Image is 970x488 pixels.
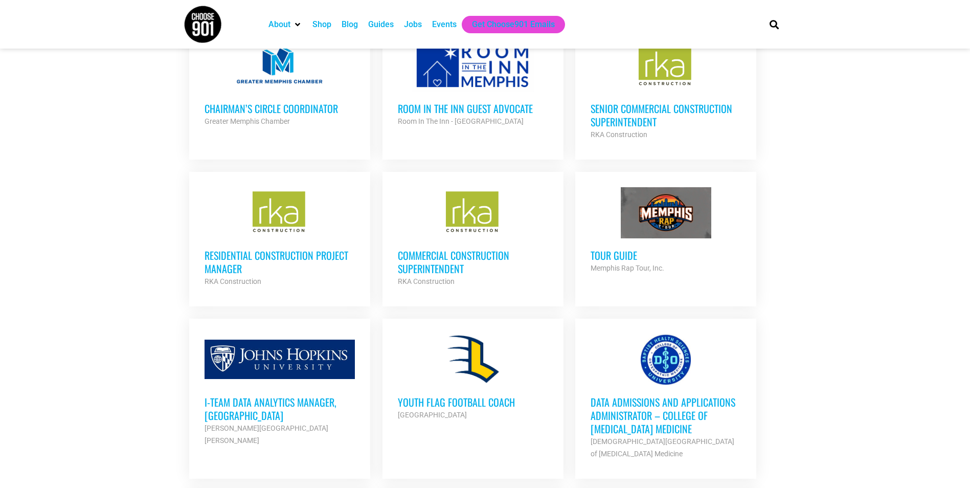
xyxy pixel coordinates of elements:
[432,18,457,31] a: Events
[591,395,741,435] h3: Data Admissions and Applications Administrator – College of [MEDICAL_DATA] Medicine
[591,249,741,262] h3: Tour Guide
[591,130,647,139] strong: RKA Construction
[575,172,756,290] a: Tour Guide Memphis Rap Tour, Inc.
[205,277,261,285] strong: RKA Construction
[398,411,467,419] strong: [GEOGRAPHIC_DATA]
[342,18,358,31] a: Blog
[263,16,752,33] nav: Main nav
[205,102,355,115] h3: Chairman’s Circle Coordinator
[398,102,548,115] h3: Room in the Inn Guest Advocate
[398,395,548,409] h3: Youth Flag Football Coach
[404,18,422,31] a: Jobs
[263,16,307,33] div: About
[205,424,328,445] strong: [PERSON_NAME][GEOGRAPHIC_DATA][PERSON_NAME]
[591,264,664,272] strong: Memphis Rap Tour, Inc.
[189,25,370,143] a: Chairman’s Circle Coordinator Greater Memphis Chamber
[472,18,555,31] a: Get Choose901 Emails
[591,102,741,128] h3: Senior Commercial Construction Superintendent
[575,319,756,475] a: Data Admissions and Applications Administrator – College of [MEDICAL_DATA] Medicine [DEMOGRAPHIC_...
[765,16,782,33] div: Search
[398,117,524,125] strong: Room In The Inn - [GEOGRAPHIC_DATA]
[591,437,734,458] strong: [DEMOGRAPHIC_DATA][GEOGRAPHIC_DATA] of [MEDICAL_DATA] Medicine
[189,319,370,462] a: i-team Data Analytics Manager, [GEOGRAPHIC_DATA] [PERSON_NAME][GEOGRAPHIC_DATA][PERSON_NAME]
[575,25,756,156] a: Senior Commercial Construction Superintendent RKA Construction
[382,319,563,436] a: Youth Flag Football Coach [GEOGRAPHIC_DATA]
[368,18,394,31] a: Guides
[312,18,331,31] a: Shop
[382,25,563,143] a: Room in the Inn Guest Advocate Room In The Inn - [GEOGRAPHIC_DATA]
[398,249,548,275] h3: Commercial Construction Superintendent
[205,249,355,275] h3: Residential Construction Project Manager
[205,395,355,422] h3: i-team Data Analytics Manager, [GEOGRAPHIC_DATA]
[189,172,370,303] a: Residential Construction Project Manager RKA Construction
[398,277,455,285] strong: RKA Construction
[382,172,563,303] a: Commercial Construction Superintendent RKA Construction
[205,117,290,125] strong: Greater Memphis Chamber
[268,18,290,31] a: About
